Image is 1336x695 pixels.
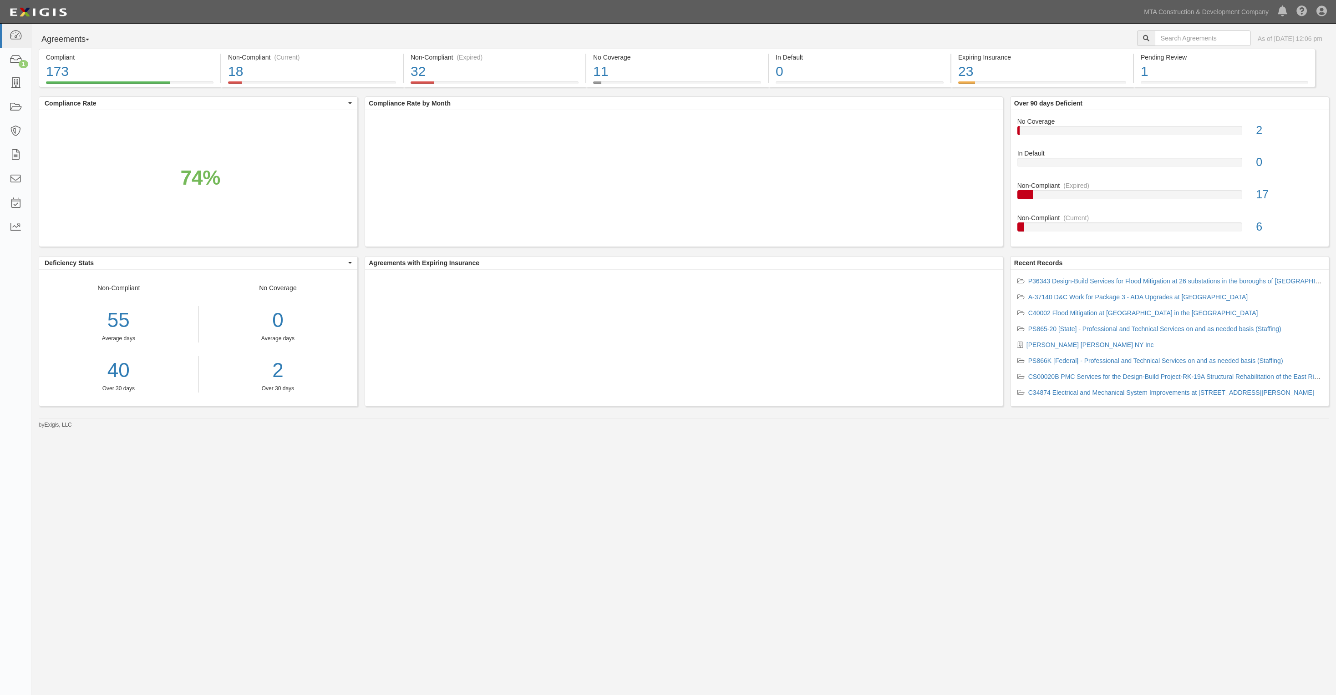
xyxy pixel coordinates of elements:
div: 17 [1249,186,1329,203]
div: 32 [411,62,579,81]
i: Help Center - Complianz [1296,6,1307,17]
div: Compliant [46,53,213,62]
a: A-37140 D&C Work for Package 3 - ADA Upgrades at [GEOGRAPHIC_DATA] [1028,293,1248,301]
div: 173 [46,62,213,81]
div: No Coverage [593,53,761,62]
div: 74% [180,163,220,192]
div: 0 [1249,154,1329,171]
a: 2 [205,356,351,385]
div: Non-Compliant (Expired) [411,53,579,62]
div: 1 [1141,62,1308,81]
div: Non-Compliant (Current) [228,53,396,62]
button: Deficiency Stats [39,257,357,269]
a: 40 [39,356,198,385]
a: Non-Compliant(Expired)17 [1017,181,1322,213]
div: Expiring Insurance [958,53,1126,62]
small: by [39,421,72,429]
a: Compliant173 [39,81,220,89]
div: (Expired) [457,53,483,62]
div: 11 [593,62,761,81]
div: 55 [39,306,198,335]
b: Recent Records [1014,259,1063,267]
div: Non-Compliant [1011,181,1329,190]
div: 23 [958,62,1126,81]
input: Search Agreements [1155,30,1251,46]
button: Agreements [39,30,107,49]
a: [PERSON_NAME] [PERSON_NAME] NY Inc [1026,341,1154,348]
a: No Coverage11 [586,81,768,89]
a: Non-Compliant(Current)18 [221,81,403,89]
a: No Coverage2 [1017,117,1322,149]
button: Compliance Rate [39,97,357,110]
a: In Default0 [1017,149,1322,181]
span: Deficiency Stats [45,258,346,267]
a: In Default0 [769,81,950,89]
div: Over 30 days [205,385,351,393]
a: MTA Construction & Development Company [1139,3,1273,21]
div: Non-Compliant [1011,213,1329,222]
div: (Current) [274,53,300,62]
div: Average days [39,335,198,342]
a: Exigis, LLC [45,422,72,428]
a: Pending Review1 [1134,81,1316,89]
div: No Coverage [198,283,358,393]
div: 18 [228,62,396,81]
a: C34874 Electrical and Mechanical System Improvements at [STREET_ADDRESS][PERSON_NAME] [1028,389,1314,396]
div: No Coverage [1011,117,1329,126]
a: Expiring Insurance23 [951,81,1133,89]
div: In Default [776,53,944,62]
div: 1 [19,60,28,68]
div: 6 [1249,219,1329,235]
b: Over 90 days Deficient [1014,100,1082,107]
div: 0 [776,62,944,81]
a: C40002 Flood Mitigation at [GEOGRAPHIC_DATA] in the [GEOGRAPHIC_DATA] [1028,309,1258,317]
div: 2 [1249,122,1329,139]
b: Compliance Rate by Month [369,100,451,107]
div: Pending Review [1141,53,1308,62]
a: Non-Compliant(Current)6 [1017,213,1322,239]
div: As of [DATE] 12:06 pm [1258,34,1322,43]
div: (Current) [1063,213,1089,222]
a: Non-Compliant(Expired)32 [404,81,585,89]
div: In Default [1011,149,1329,158]
a: PS866K [Federal] - Professional and Technical Services on and as needed basis (Staffing) [1028,357,1283,364]
a: PS865-20 [State] - Professional and Technical Services on and as needed basis (Staffing) [1028,325,1281,332]
div: Over 30 days [39,385,198,393]
img: Logo [7,4,70,20]
div: 0 [205,306,351,335]
div: Average days [205,335,351,342]
div: (Expired) [1063,181,1089,190]
div: Non-Compliant [39,283,198,393]
span: Compliance Rate [45,99,346,108]
b: Agreements with Expiring Insurance [369,259,479,267]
